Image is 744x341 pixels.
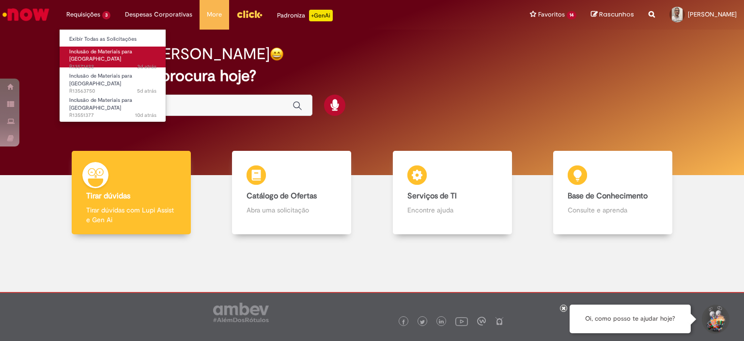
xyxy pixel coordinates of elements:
div: Oi, como posso te ajudar hoje? [570,305,691,333]
b: Tirar dúvidas [86,191,130,201]
b: Catálogo de Ofertas [247,191,317,201]
time: 26/09/2025 16:05:14 [137,63,156,70]
a: Aberto R13563750 : Inclusão de Materiais para Estoques [60,71,166,92]
span: 10d atrás [135,112,156,119]
a: Serviços de TI Encontre ajuda [372,151,533,235]
p: +GenAi [309,10,333,21]
span: R13551377 [69,112,156,119]
img: logo_footer_ambev_rotulo_gray.png [213,303,269,322]
span: R13571422 [69,63,156,71]
span: 3d atrás [137,63,156,70]
span: Rascunhos [599,10,634,19]
img: logo_footer_youtube.png [455,315,468,327]
span: 3 [102,11,110,19]
a: Rascunhos [591,10,634,19]
b: Base de Conhecimento [568,191,648,201]
span: Requisições [66,10,100,19]
img: logo_footer_twitter.png [420,320,425,325]
div: Padroniza [277,10,333,21]
span: Despesas Corporativas [125,10,192,19]
a: Base de Conhecimento Consulte e aprenda [533,151,694,235]
span: More [207,10,222,19]
span: R13563750 [69,87,156,95]
span: Inclusão de Materiais para [GEOGRAPHIC_DATA] [69,97,132,112]
button: Iniciar Conversa de Suporte [700,305,729,334]
time: 24/09/2025 15:46:25 [137,87,156,95]
a: Tirar dúvidas Tirar dúvidas com Lupi Assist e Gen Ai [51,151,212,235]
ul: Requisições [59,29,166,122]
span: Inclusão de Materiais para [GEOGRAPHIC_DATA] [69,48,132,63]
span: Inclusão de Materiais para [GEOGRAPHIC_DATA] [69,72,132,87]
h2: Boa tarde, [PERSON_NAME] [74,46,270,63]
a: Exibir Todas as Solicitações [60,34,166,45]
span: [PERSON_NAME] [688,10,737,18]
b: Serviços de TI [407,191,457,201]
img: click_logo_yellow_360x200.png [236,7,263,21]
a: Aberto R13551377 : Inclusão de Materiais para Estoques [60,95,166,116]
img: logo_footer_facebook.png [401,320,406,325]
p: Encontre ajuda [407,205,497,215]
img: ServiceNow [1,5,51,24]
img: logo_footer_linkedin.png [439,319,444,325]
img: logo_footer_workplace.png [477,317,486,325]
h2: O que você procura hoje? [74,67,671,84]
time: 19/09/2025 15:44:58 [135,112,156,119]
p: Consulte e aprenda [568,205,658,215]
span: 14 [567,11,576,19]
p: Tirar dúvidas com Lupi Assist e Gen Ai [86,205,176,225]
img: logo_footer_naosei.png [495,317,504,325]
a: Catálogo de Ofertas Abra uma solicitação [212,151,372,235]
img: happy-face.png [270,47,284,61]
p: Abra uma solicitação [247,205,337,215]
a: Aberto R13571422 : Inclusão de Materiais para Estoques [60,47,166,67]
span: 5d atrás [137,87,156,95]
span: Favoritos [538,10,565,19]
